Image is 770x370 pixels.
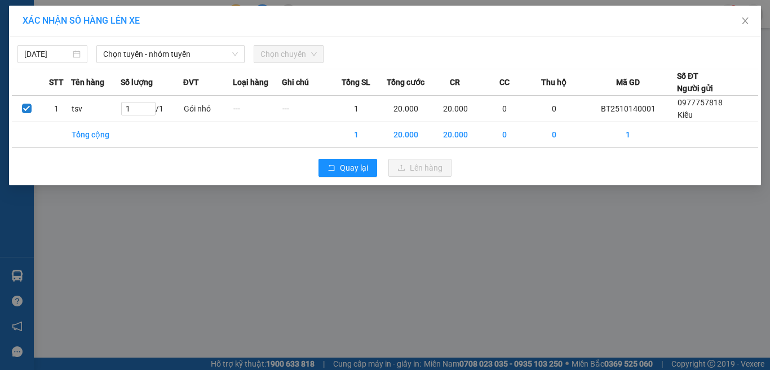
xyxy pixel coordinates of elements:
[71,122,121,148] td: Tổng cộng
[71,76,104,88] span: Tên hàng
[677,70,713,95] div: Số ĐT Người gửi
[340,162,368,174] span: Quay lại
[232,51,238,57] span: down
[381,122,431,148] td: 20.000
[541,76,567,88] span: Thu hộ
[121,76,153,88] span: Số lượng
[24,48,70,60] input: 14/10/2025
[282,96,331,122] td: ---
[331,96,381,122] td: 1
[183,76,199,88] span: ĐVT
[121,96,183,122] td: / 1
[388,159,452,177] button: uploadLên hàng
[741,16,750,25] span: close
[499,76,510,88] span: CC
[342,76,370,88] span: Tổng SL
[318,159,377,177] button: rollbackQuay lại
[71,96,121,122] td: tsv
[260,46,317,63] span: Chọn chuyến
[328,164,335,173] span: rollback
[49,76,64,88] span: STT
[233,96,282,122] td: ---
[579,122,677,148] td: 1
[183,96,233,122] td: Gói nhỏ
[331,122,381,148] td: 1
[678,98,723,107] span: 0977757818
[450,76,460,88] span: CR
[579,96,677,122] td: BT2510140001
[103,46,238,63] span: Chọn tuyến - nhóm tuyến
[387,76,424,88] span: Tổng cước
[431,96,480,122] td: 20.000
[678,110,693,119] span: Kiều
[529,122,579,148] td: 0
[729,6,761,37] button: Close
[480,122,530,148] td: 0
[23,15,140,26] span: XÁC NHẬN SỐ HÀNG LÊN XE
[529,96,579,122] td: 0
[233,76,268,88] span: Loại hàng
[480,96,530,122] td: 0
[381,96,431,122] td: 20.000
[42,96,72,122] td: 1
[431,122,480,148] td: 20.000
[616,76,640,88] span: Mã GD
[282,76,309,88] span: Ghi chú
